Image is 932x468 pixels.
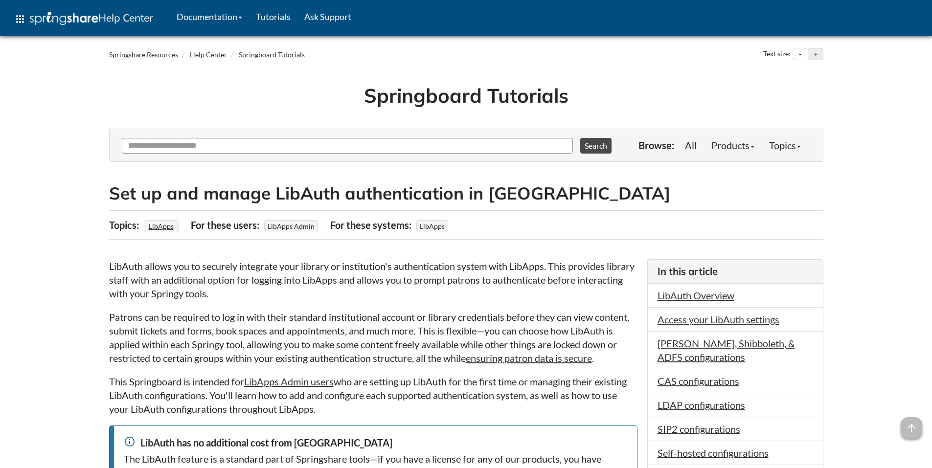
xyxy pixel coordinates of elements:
[658,399,745,411] a: LDAP configurations
[658,265,813,278] h3: In this article
[30,12,98,25] img: Springshare
[7,4,160,34] a: apps Help Center
[170,4,249,29] a: Documentation
[466,352,592,364] a: ensuring patron data is secure
[191,216,262,234] div: For these users:
[14,13,26,25] span: apps
[249,4,297,29] a: Tutorials
[762,135,808,155] a: Topics
[147,219,175,233] a: LibApps
[124,436,136,447] span: info
[109,181,823,205] h2: Set up and manage LibAuth authentication in [GEOGRAPHIC_DATA]
[239,50,305,59] a: Springboard Tutorials
[761,48,793,61] div: Text size:
[658,423,740,435] a: SIP2 configurations
[658,447,769,459] a: Self-hosted configurations
[264,220,318,232] span: LibApps Admin
[658,337,795,363] a: [PERSON_NAME], Shibboleth, & ADFS configurations
[98,11,153,24] span: Help Center
[297,4,358,29] a: Ask Support
[124,436,627,449] div: LibAuth has no additional cost from [GEOGRAPHIC_DATA]
[808,48,823,60] button: Increase text size
[190,50,227,59] a: Help Center
[244,376,334,387] a: LibApps Admin users
[678,135,704,155] a: All
[109,375,637,416] p: This Springboard is intended for who are setting up LibAuth for the first time or managing their ...
[330,216,414,234] div: For these systems:
[658,313,779,325] a: Access your LibAuth settings
[638,138,674,152] p: Browse:
[704,135,762,155] a: Products
[109,259,637,300] p: LibAuth allows you to securely integrate your library or institution's authentication system with...
[658,290,734,301] a: LibAuth Overview
[901,417,922,439] span: arrow_upward
[416,220,448,232] span: LibApps
[109,310,637,365] p: Patrons can be required to log in with their standard institutional account or library credential...
[901,418,922,430] a: arrow_upward
[793,48,808,60] button: Decrease text size
[580,138,612,154] button: Search
[109,50,178,59] a: Springshare Resources
[658,375,739,387] a: CAS configurations
[116,82,816,109] h1: Springboard Tutorials
[109,216,141,234] div: Topics:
